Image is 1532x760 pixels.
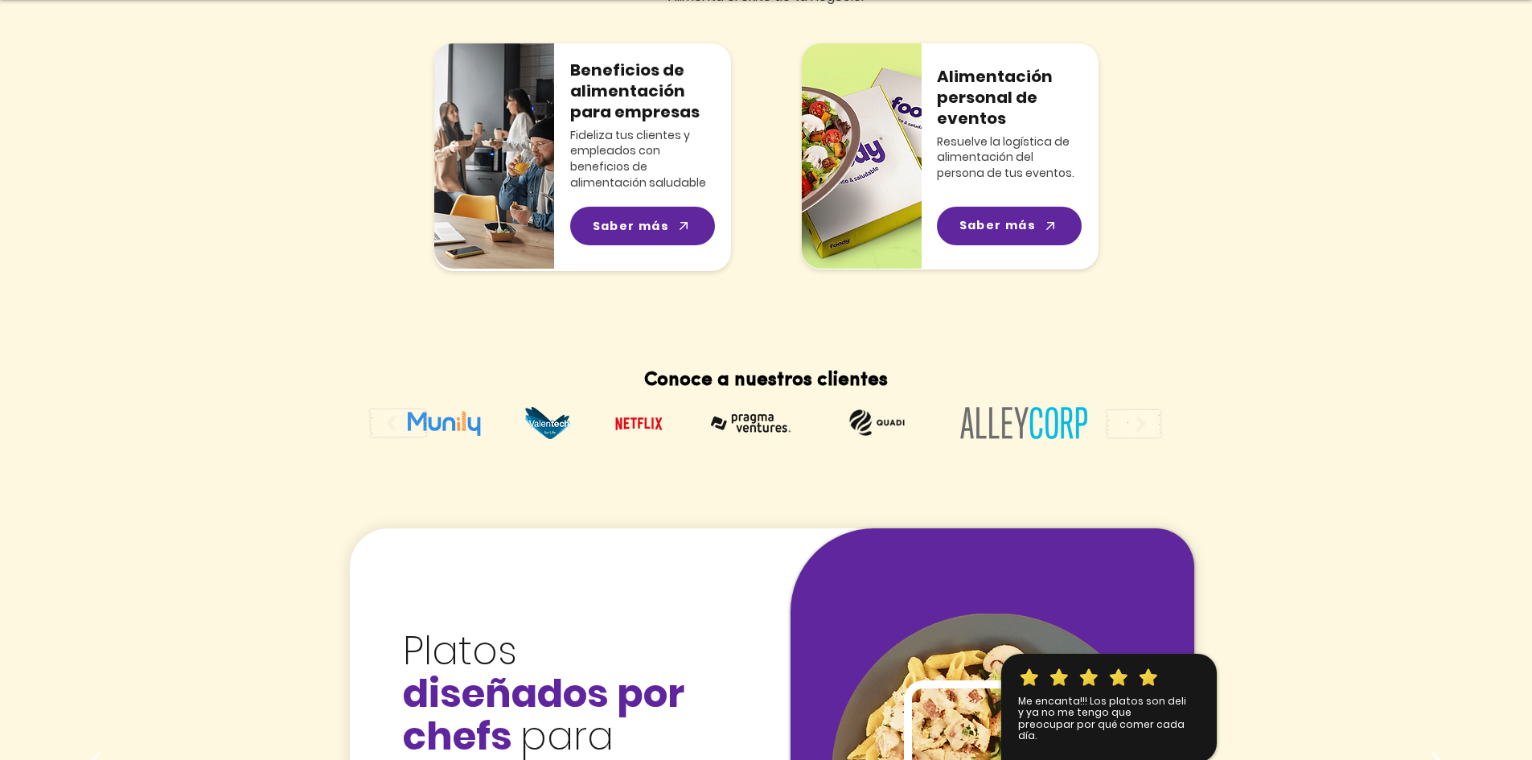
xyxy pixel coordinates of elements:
[644,371,888,390] span: Conoce a nuestros clientes
[937,134,1074,181] span: Resuelve la logística de alimentación del persona de tus eventos.
[1137,667,1160,689] img: star.png
[959,217,1037,234] span: Saber más
[1018,694,1186,742] a: Me encanta!!! Los platos son deli y ya no me tengo que preocupar por qué comer cada día.
[434,43,554,269] img: img-beneficiosCompressed.png
[1018,667,1041,689] img: star.png
[1048,667,1070,689] img: star.png
[403,624,517,678] span: Platos
[570,207,715,245] a: Saber más
[937,207,1082,245] a: Saber más
[593,218,670,235] span: Saber más
[570,59,700,123] span: Beneficios de alimentación para empresas
[1103,405,1164,442] button: play forward
[1107,667,1130,689] img: star.png
[1078,667,1100,689] img: star.png
[1439,667,1516,744] iframe: Messagebird Livechat Widget
[570,127,706,191] span: Fideliza tus clientes y empleados con beneficios de alimentación saludable
[368,405,429,442] button: play backward
[937,65,1053,129] span: Alimentación personal de eventos
[372,407,1160,439] div: Slider gallery
[802,43,922,269] img: cateringCompressed.png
